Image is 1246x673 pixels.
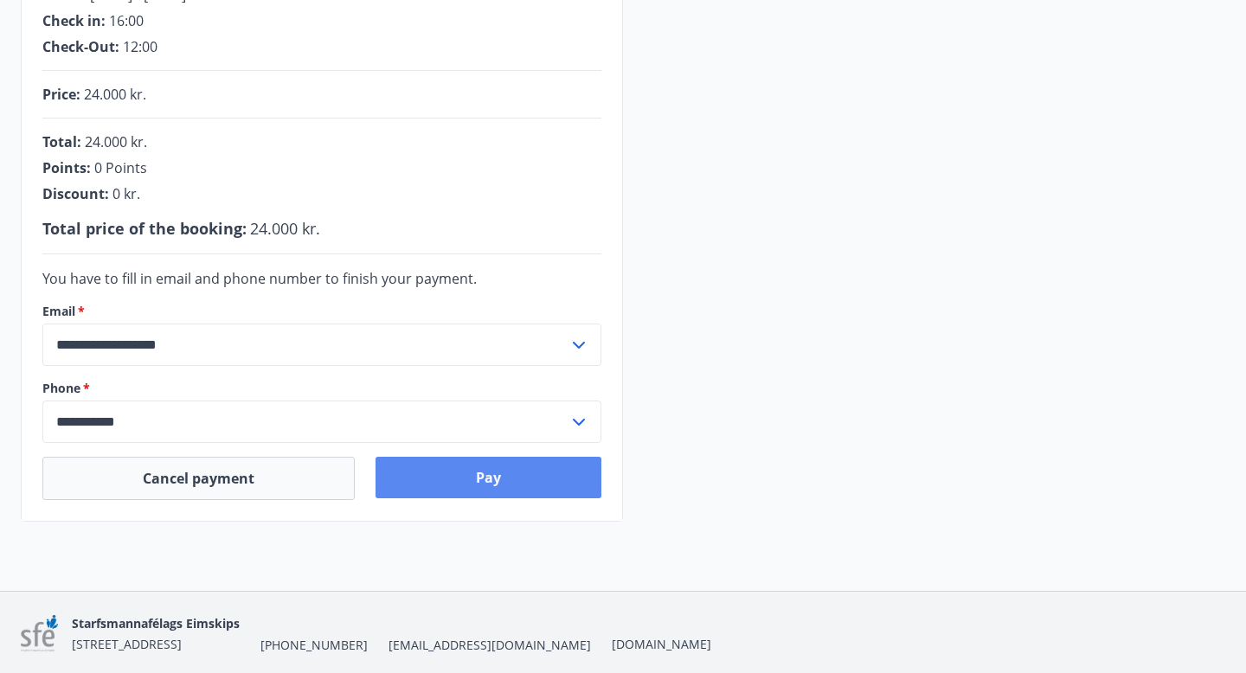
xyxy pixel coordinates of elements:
img: 7sa1LslLnpN6OqSLT7MqncsxYNiZGdZT4Qcjshc2.png [21,615,58,652]
span: 12:00 [123,37,157,56]
label: Email [42,303,601,320]
span: [PHONE_NUMBER] [260,637,368,654]
button: Pay [376,457,602,498]
span: Discount : [42,184,109,203]
span: 24.000 kr. [250,218,320,239]
a: [DOMAIN_NAME] [612,636,711,652]
span: 24.000 kr. [85,132,147,151]
span: 16:00 [109,11,144,30]
button: Cancel payment [42,457,355,500]
span: 0 Points [94,158,147,177]
span: Total price of the booking : [42,218,247,239]
span: Check in : [42,11,106,30]
span: 0 kr. [112,184,140,203]
span: You have to fill in email and phone number to finish your payment. [42,269,477,288]
span: Points : [42,158,91,177]
span: Total : [42,132,81,151]
span: [STREET_ADDRESS] [72,636,182,652]
span: Check-Out : [42,37,119,56]
span: 24.000 kr. [84,85,146,104]
span: Price : [42,85,80,104]
span: Starfsmannafélags Eimskips [72,615,240,631]
label: Phone [42,380,601,397]
span: [EMAIL_ADDRESS][DOMAIN_NAME] [389,637,591,654]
